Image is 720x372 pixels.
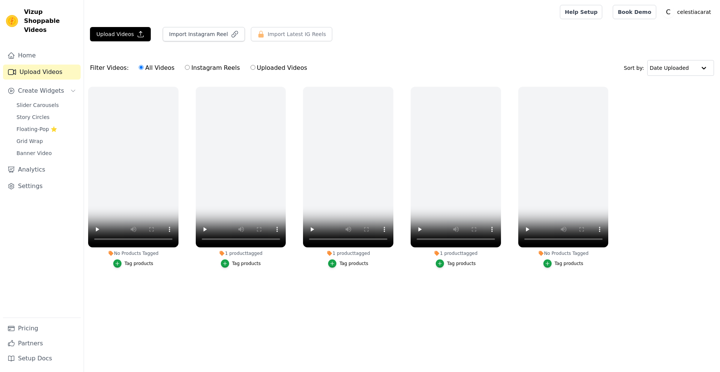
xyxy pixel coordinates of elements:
div: Tag products [447,261,476,267]
div: Tag products [232,261,261,267]
input: Uploaded Videos [250,65,255,70]
button: Tag products [543,259,583,268]
a: Settings [3,179,81,194]
div: 1 product tagged [411,250,501,256]
span: Floating-Pop ⭐ [16,125,57,133]
p: celestiacarat [674,5,714,19]
div: Sort by: [624,60,714,76]
a: Book Demo [613,5,656,19]
div: Tag products [124,261,153,267]
input: All Videos [139,65,144,70]
a: Upload Videos [3,65,81,80]
button: Tag products [221,259,261,268]
a: Grid Wrap [12,136,81,146]
a: Help Setup [560,5,602,19]
button: Tag products [436,259,476,268]
input: Instagram Reels [185,65,190,70]
span: Vizup Shoppable Videos [24,8,78,35]
div: 1 product tagged [196,250,286,256]
button: C celestiacarat [662,5,714,19]
div: Filter Videos: [90,59,311,77]
span: Banner Video [16,149,52,157]
button: Import Latest IG Reels [251,27,333,41]
a: Partners [3,336,81,351]
label: Instagram Reels [184,63,240,73]
div: Tag products [339,261,368,267]
img: Vizup [6,15,18,27]
button: Create Widgets [3,83,81,98]
text: C [666,8,670,16]
label: All Videos [138,63,175,73]
a: Pricing [3,321,81,336]
a: Home [3,48,81,63]
button: Tag products [113,259,153,268]
span: Create Widgets [18,86,64,95]
button: Upload Videos [90,27,151,41]
div: Tag products [555,261,583,267]
span: Slider Carousels [16,101,59,109]
a: Floating-Pop ⭐ [12,124,81,134]
div: No Products Tagged [518,250,609,256]
a: Story Circles [12,112,81,122]
a: Banner Video [12,148,81,158]
a: Setup Docs [3,351,81,366]
button: Tag products [328,259,368,268]
a: Analytics [3,162,81,177]
div: 1 product tagged [303,250,393,256]
div: No Products Tagged [88,250,178,256]
span: Story Circles [16,113,49,121]
span: Import Latest IG Reels [268,30,326,38]
label: Uploaded Videos [250,63,307,73]
button: Import Instagram Reel [163,27,245,41]
span: Grid Wrap [16,137,43,145]
a: Slider Carousels [12,100,81,110]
